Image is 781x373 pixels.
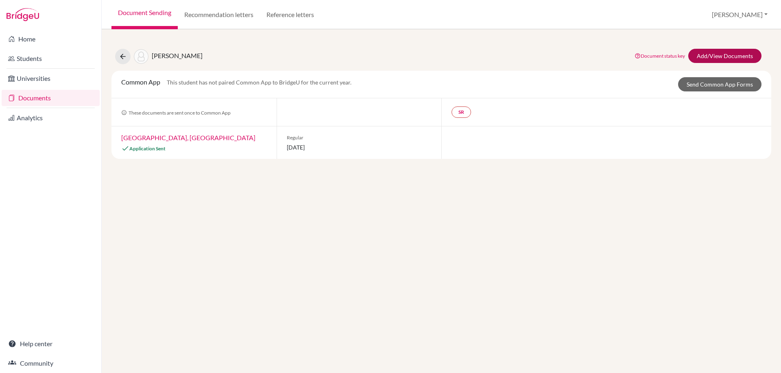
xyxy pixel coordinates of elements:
a: Add/View Documents [688,49,761,63]
a: Home [2,31,100,47]
a: Community [2,355,100,371]
span: These documents are sent once to Common App [121,110,231,116]
span: Application Sent [129,145,166,152]
span: This student has not paired Common App to BridgeU for the current year. [167,79,351,86]
img: Bridge-U [7,8,39,21]
span: [DATE] [287,143,432,152]
span: Regular [287,134,432,141]
a: Documents [2,90,100,106]
a: SR [452,106,471,118]
span: [PERSON_NAME] [152,52,203,59]
a: Help center [2,336,100,352]
a: [GEOGRAPHIC_DATA], [GEOGRAPHIC_DATA] [121,134,255,141]
a: Analytics [2,110,100,126]
button: [PERSON_NAME] [708,7,771,22]
span: Common App [121,78,160,86]
a: Document status key [635,53,685,59]
a: Send Common App Forms [678,77,761,91]
a: Universities [2,70,100,87]
a: Students [2,50,100,67]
